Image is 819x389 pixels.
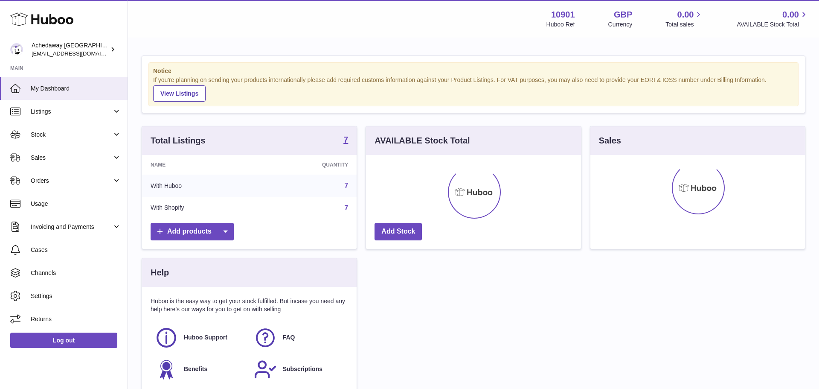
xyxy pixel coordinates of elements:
[151,267,169,278] h3: Help
[344,182,348,189] a: 7
[283,333,295,342] span: FAQ
[32,50,125,57] span: [EMAIL_ADDRESS][DOMAIN_NAME]
[31,154,112,162] span: Sales
[31,292,121,300] span: Settings
[31,223,112,231] span: Invoicing and Payments
[153,76,794,102] div: If you're planning on sending your products internationally please add required customs informati...
[151,223,234,240] a: Add products
[599,135,621,146] h3: Sales
[344,204,348,211] a: 7
[283,365,322,373] span: Subscriptions
[31,246,121,254] span: Cases
[153,67,794,75] strong: Notice
[31,108,112,116] span: Listings
[31,85,121,93] span: My Dashboard
[665,9,703,29] a: 0.00 Total sales
[10,333,117,348] a: Log out
[155,358,245,381] a: Benefits
[31,131,112,139] span: Stock
[142,197,258,219] td: With Shopify
[142,175,258,197] td: With Huboo
[737,20,809,29] span: AVAILABLE Stock Total
[258,155,357,175] th: Quantity
[153,85,206,102] a: View Listings
[31,200,121,208] span: Usage
[343,135,348,144] strong: 7
[375,135,470,146] h3: AVAILABLE Stock Total
[142,155,258,175] th: Name
[184,365,207,373] span: Benefits
[782,9,799,20] span: 0.00
[184,333,227,342] span: Huboo Support
[31,269,121,277] span: Channels
[151,297,348,313] p: Huboo is the easy way to get your stock fulfilled. But incase you need any help here's our ways f...
[608,20,633,29] div: Currency
[614,9,632,20] strong: GBP
[155,326,245,349] a: Huboo Support
[546,20,575,29] div: Huboo Ref
[151,135,206,146] h3: Total Listings
[32,41,108,58] div: Achedaway [GEOGRAPHIC_DATA]
[737,9,809,29] a: 0.00 AVAILABLE Stock Total
[254,326,344,349] a: FAQ
[665,20,703,29] span: Total sales
[31,177,112,185] span: Orders
[375,223,422,240] a: Add Stock
[677,9,694,20] span: 0.00
[254,358,344,381] a: Subscriptions
[551,9,575,20] strong: 10901
[10,43,23,56] img: internalAdmin-10901@internal.huboo.com
[31,315,121,323] span: Returns
[343,135,348,146] a: 7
